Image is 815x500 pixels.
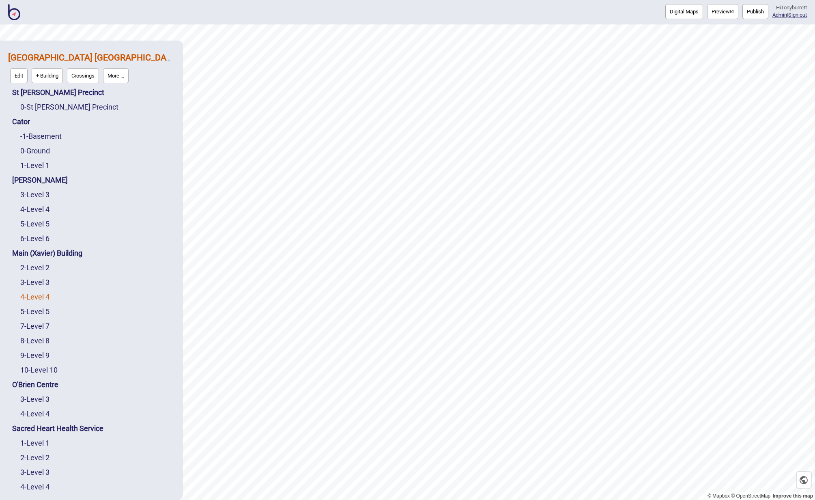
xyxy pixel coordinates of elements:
[20,263,49,272] a: 2-Level 2
[20,304,174,319] div: Level 5
[101,66,131,85] a: More ...
[20,453,49,462] a: 2-Level 2
[707,493,730,499] a: Mapbox
[20,366,58,374] a: 10-Level 10
[12,114,174,129] div: Cator
[12,421,174,436] div: Sacred Heart Health Service
[12,377,174,392] div: O'Brien Centre
[707,4,738,19] a: Previewpreview
[20,439,49,447] a: 1-Level 1
[20,275,174,290] div: Level 3
[20,190,49,199] a: 3-Level 3
[20,407,174,421] div: Level 4
[20,129,174,144] div: Basement
[20,348,174,363] div: Level 9
[773,493,813,499] a: Map feedback
[772,12,787,18] a: Admin
[20,293,49,301] a: 4-Level 4
[103,68,129,83] button: More ...
[20,395,49,403] a: 3-Level 3
[20,465,174,480] div: Level 3
[12,380,58,389] a: O'Brien Centre
[20,278,49,287] a: 3-Level 3
[67,68,99,83] button: Crossings
[12,249,82,257] a: Main (Xavier) Building
[8,52,179,62] a: [GEOGRAPHIC_DATA] [GEOGRAPHIC_DATA]
[20,392,174,407] div: Level 3
[8,4,20,20] img: BindiMaps CMS
[12,117,30,126] a: Cator
[20,205,49,213] a: 4-Level 4
[20,187,174,202] div: Level 3
[20,334,174,348] div: Level 8
[20,234,49,243] a: 6-Level 6
[20,261,174,275] div: Level 2
[731,493,770,499] a: OpenStreetMap
[8,66,30,85] a: Edit
[12,424,103,433] a: Sacred Heart Health Service
[12,176,68,184] a: [PERSON_NAME]
[20,307,49,316] a: 5-Level 5
[20,100,174,114] div: St Vincent's Precinct
[20,322,49,330] a: 7-Level 7
[20,217,174,231] div: Level 5
[20,147,50,155] a: 0-Ground
[12,246,174,261] div: Main (Xavier) Building
[20,161,49,170] a: 1-Level 1
[20,480,174,494] div: Level 4
[20,158,174,173] div: Level 1
[20,336,49,345] a: 8-Level 8
[12,88,104,97] a: St [PERSON_NAME] Precinct
[20,103,118,111] a: 0-St [PERSON_NAME] Precinct
[20,351,49,360] a: 9-Level 9
[12,85,174,100] div: St Vincent's Precinct
[20,220,49,228] a: 5-Level 5
[20,319,174,334] div: Level 7
[20,468,49,476] a: 3-Level 3
[20,436,174,450] div: Level 1
[730,9,734,13] img: preview
[32,68,63,83] button: + Building
[20,144,174,158] div: Ground
[20,450,174,465] div: Level 2
[665,4,703,19] button: Digital Maps
[20,409,49,418] a: 4-Level 4
[772,4,807,11] div: Hi Tonyburrett
[65,66,101,85] a: Crossings
[20,202,174,217] div: Level 4
[788,12,807,18] button: Sign out
[20,363,174,377] div: Level 10
[8,49,174,85] div: St Vincent's Public Hospital Sydney
[20,132,62,140] a: -1-Basement
[10,68,28,83] button: Edit
[20,483,49,491] a: 4-Level 4
[12,173,174,187] div: De Lacy
[20,290,174,304] div: Level 4
[707,4,738,19] button: Preview
[742,4,768,19] button: Publish
[772,12,788,18] span: |
[20,231,174,246] div: Level 6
